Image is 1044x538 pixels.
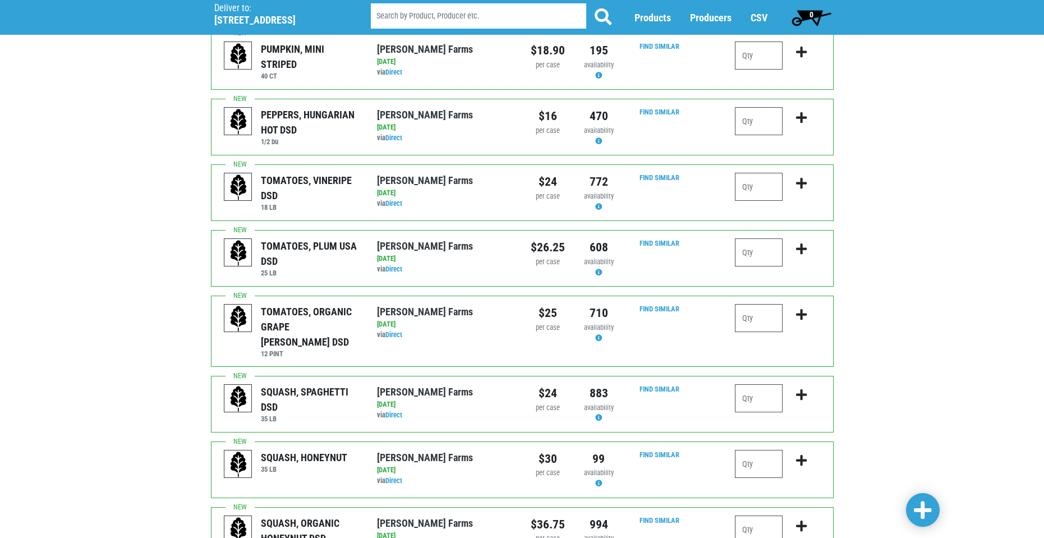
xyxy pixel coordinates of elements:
[377,254,513,264] div: [DATE]
[584,126,614,135] span: availability
[261,203,360,211] h6: 18 LB
[531,42,565,59] div: $18.90
[531,384,565,402] div: $24
[224,42,252,70] img: placeholder-variety-43d6402dacf2d531de610a020419775a.svg
[377,306,473,318] a: [PERSON_NAME] Farms
[584,468,614,477] span: availability
[582,42,616,59] div: 195
[224,173,252,201] img: placeholder-variety-43d6402dacf2d531de610a020419775a.svg
[224,385,252,413] img: placeholder-variety-43d6402dacf2d531de610a020419775a.svg
[735,42,783,70] input: Qty
[640,450,679,459] a: Find Similar
[582,173,616,191] div: 772
[584,323,614,332] span: availability
[640,385,679,393] a: Find Similar
[385,199,402,208] a: Direct
[261,72,360,80] h6: 40 CT
[377,122,513,133] div: [DATE]
[634,12,671,24] a: Products
[751,12,767,24] a: CSV
[261,384,360,415] div: SQUASH, SPAGHETTI DSD
[640,305,679,313] a: Find Similar
[377,264,513,275] div: via
[385,68,402,76] a: Direct
[582,384,616,402] div: 883
[582,450,616,468] div: 99
[261,304,360,350] div: TOMATOES, ORGANIC GRAPE [PERSON_NAME] DSD
[531,238,565,256] div: $26.25
[385,134,402,142] a: Direct
[385,265,402,273] a: Direct
[377,386,473,398] a: [PERSON_NAME] Farms
[582,516,616,534] div: 994
[377,133,513,144] div: via
[385,411,402,419] a: Direct
[371,3,586,29] input: Search by Product, Producer etc.
[735,173,783,201] input: Qty
[224,305,252,333] img: placeholder-variety-43d6402dacf2d531de610a020419775a.svg
[735,384,783,412] input: Qty
[810,10,813,19] span: 0
[377,452,473,463] a: [PERSON_NAME] Farms
[261,415,360,423] h6: 35 LB
[377,465,513,476] div: [DATE]
[214,14,342,26] h5: [STREET_ADDRESS]
[584,257,614,266] span: availability
[787,6,836,29] a: 0
[261,269,360,277] h6: 25 LB
[735,107,783,135] input: Qty
[584,61,614,69] span: availability
[224,239,252,267] img: placeholder-variety-43d6402dacf2d531de610a020419775a.svg
[377,67,513,78] div: via
[261,173,360,203] div: TOMATOES, VINERIPE DSD
[584,403,614,412] span: availability
[582,238,616,256] div: 608
[531,304,565,322] div: $25
[224,108,252,136] img: placeholder-variety-43d6402dacf2d531de610a020419775a.svg
[640,108,679,116] a: Find Similar
[735,238,783,266] input: Qty
[377,319,513,330] div: [DATE]
[735,450,783,478] input: Qty
[261,350,360,358] h6: 12 PINT
[531,191,565,202] div: per case
[385,476,402,485] a: Direct
[531,403,565,413] div: per case
[531,516,565,534] div: $36.75
[531,450,565,468] div: $30
[377,57,513,67] div: [DATE]
[582,304,616,322] div: 710
[531,173,565,191] div: $24
[261,107,360,137] div: PEPPERS, HUNGARIAN HOT DSD
[640,516,679,525] a: Find Similar
[377,399,513,410] div: [DATE]
[261,42,360,72] div: PUMPKIN, MINI STRIPED
[582,107,616,125] div: 470
[531,257,565,268] div: per case
[261,238,360,269] div: TOMATOES, PLUM USA DSD
[377,43,473,55] a: [PERSON_NAME] Farms
[385,330,402,339] a: Direct
[377,174,473,186] a: [PERSON_NAME] Farms
[261,465,347,473] h6: 35 LB
[224,450,252,479] img: placeholder-variety-43d6402dacf2d531de610a020419775a.svg
[377,240,473,252] a: [PERSON_NAME] Farms
[214,3,342,14] p: Deliver to:
[584,192,614,200] span: availability
[377,410,513,421] div: via
[261,137,360,146] h6: 1/2 bu
[531,126,565,136] div: per case
[531,107,565,125] div: $16
[261,450,347,465] div: SQUASH, HONEYNUT
[377,330,513,341] div: via
[640,173,679,182] a: Find Similar
[377,476,513,486] div: via
[377,199,513,209] div: via
[531,60,565,71] div: per case
[640,42,679,50] a: Find Similar
[735,304,783,332] input: Qty
[690,12,732,24] a: Producers
[640,239,679,247] a: Find Similar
